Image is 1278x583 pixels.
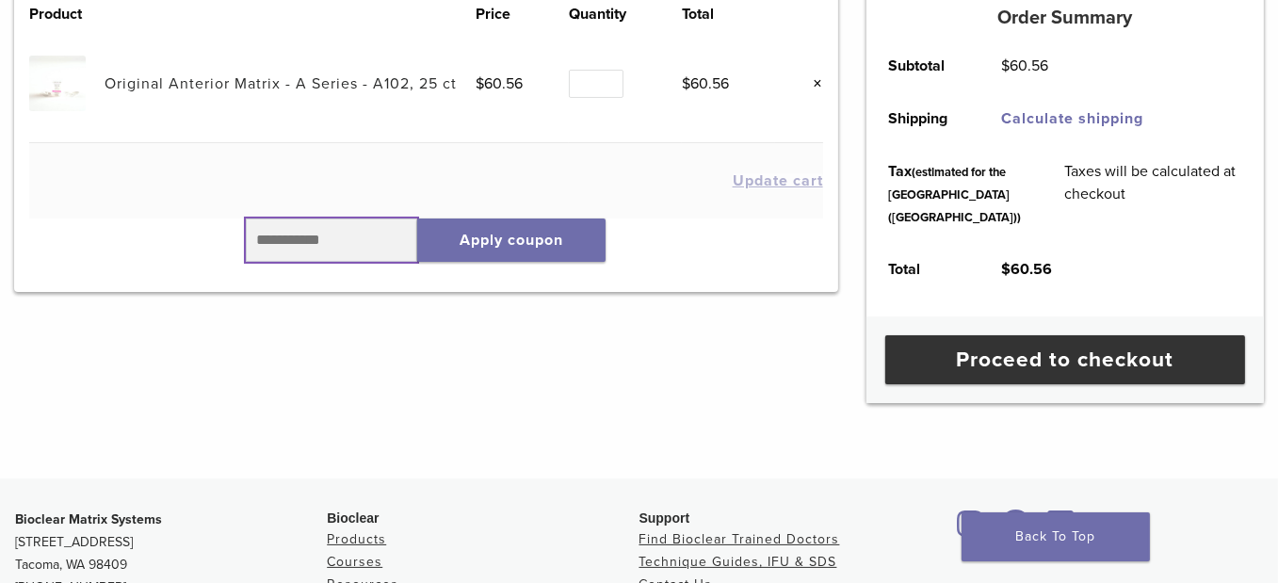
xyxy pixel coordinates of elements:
[1043,145,1263,243] td: Taxes will be calculated at checkout
[15,511,162,527] strong: Bioclear Matrix Systems
[569,3,682,25] th: Quantity
[888,165,1021,225] small: (estimated for the [GEOGRAPHIC_DATA] ([GEOGRAPHIC_DATA]))
[962,512,1150,561] a: Back To Top
[1001,260,1011,279] span: $
[1001,57,1048,75] bdi: 60.56
[327,510,379,526] span: Bioclear
[867,145,1043,243] th: Tax
[327,531,386,547] a: Products
[867,243,980,296] th: Total
[867,40,980,92] th: Subtotal
[29,3,105,25] th: Product
[951,521,991,540] a: Bioclear
[733,173,823,188] button: Update cart
[867,92,980,145] th: Shipping
[639,554,837,570] a: Technique Guides, IFU & SDS
[866,7,1264,29] h5: Order Summary
[476,74,523,93] bdi: 60.56
[1001,260,1052,279] bdi: 60.56
[476,74,484,93] span: $
[682,3,775,25] th: Total
[1001,109,1143,128] a: Calculate shipping
[639,531,840,547] a: Find Bioclear Trained Doctors
[29,56,85,111] img: Original Anterior Matrix - A Series - A102, 25 ct
[885,335,1245,384] a: Proceed to checkout
[1001,57,1010,75] span: $
[417,219,606,262] button: Apply coupon
[105,74,457,93] a: Original Anterior Matrix - A Series - A102, 25 ct
[799,72,823,96] a: Remove this item
[682,74,729,93] bdi: 60.56
[327,554,382,570] a: Courses
[639,510,690,526] span: Support
[476,3,569,25] th: Price
[682,74,690,93] span: $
